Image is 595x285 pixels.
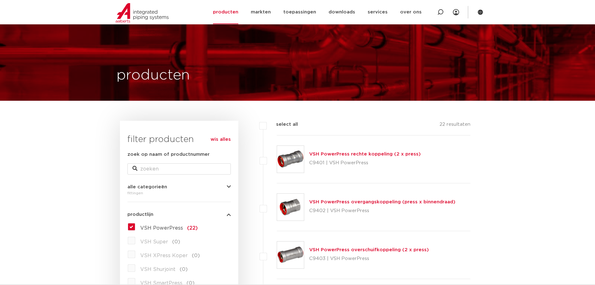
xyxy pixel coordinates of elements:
[187,226,198,231] span: (22)
[127,189,231,197] div: fittingen
[127,185,231,189] button: alle categorieën
[277,146,304,173] img: Thumbnail for VSH PowerPress rechte koppeling (2 x press)
[277,242,304,268] img: Thumbnail for VSH PowerPress overschuifkoppeling (2 x press)
[140,226,183,231] span: VSH PowerPress
[127,212,231,217] button: productlijn
[140,267,176,272] span: VSH Shurjoint
[117,65,190,85] h1: producten
[277,194,304,221] img: Thumbnail for VSH PowerPress overgangskoppeling (press x binnendraad)
[192,253,200,258] span: (0)
[267,121,298,128] label: select all
[140,253,188,258] span: VSH XPress Koper
[211,136,231,143] a: wis alles
[309,254,429,264] p: C9403 | VSH PowerPress
[309,247,429,252] a: VSH PowerPress overschuifkoppeling (2 x press)
[309,158,421,168] p: C9401 | VSH PowerPress
[439,121,470,130] p: 22 resultaten
[127,185,167,189] span: alle categorieën
[127,151,210,158] label: zoek op naam of productnummer
[127,163,231,175] input: zoeken
[140,239,168,244] span: VSH Super
[309,200,455,204] a: VSH PowerPress overgangskoppeling (press x binnendraad)
[172,239,180,244] span: (0)
[309,152,421,156] a: VSH PowerPress rechte koppeling (2 x press)
[127,212,153,217] span: productlijn
[180,267,188,272] span: (0)
[127,133,231,146] h3: filter producten
[309,206,455,216] p: C9402 | VSH PowerPress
